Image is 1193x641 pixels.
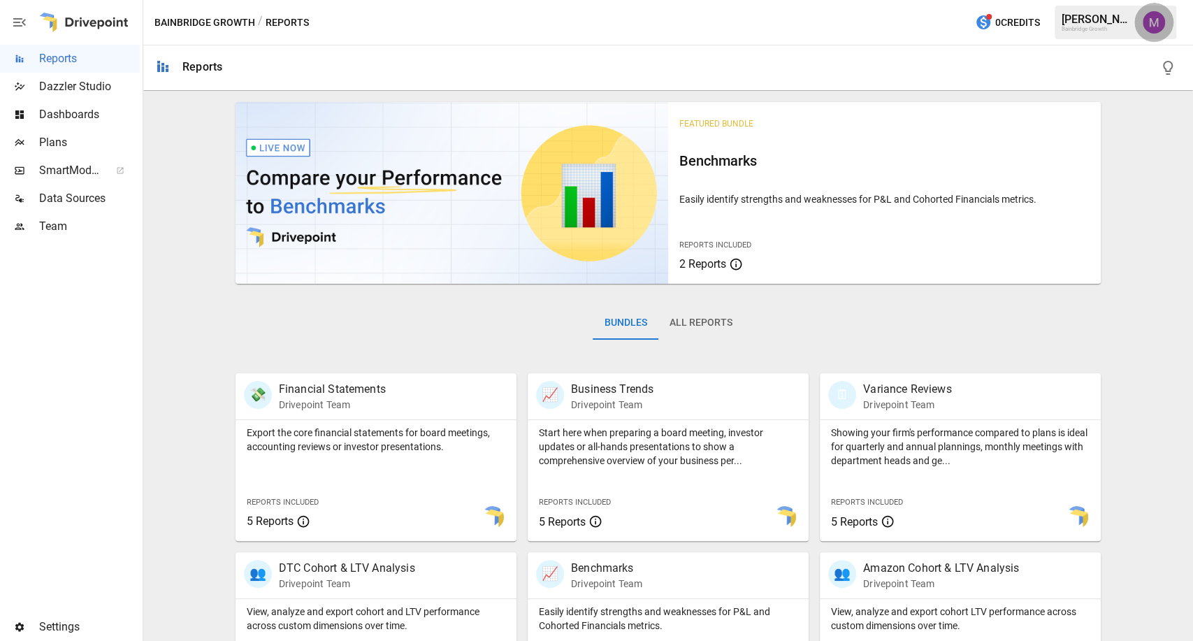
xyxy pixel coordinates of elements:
[863,577,1019,591] p: Drivepoint Team
[39,50,140,67] span: Reports
[1066,506,1088,528] img: smart model
[679,150,1090,172] h6: Benchmarks
[539,498,611,507] span: Reports Included
[247,498,319,507] span: Reports Included
[679,257,726,271] span: 2 Reports
[154,14,255,31] button: Bainbridge Growth
[863,398,951,412] p: Drivepoint Team
[482,506,504,528] img: smart model
[658,306,743,340] button: All Reports
[828,381,856,409] div: 🗓
[571,398,653,412] p: Drivepoint Team
[679,240,751,250] span: Reports Included
[39,78,140,95] span: Dazzler Studio
[995,14,1040,31] span: 0 Credits
[258,14,263,31] div: /
[539,515,586,528] span: 5 Reports
[831,498,903,507] span: Reports Included
[536,381,564,409] div: 📈
[39,134,140,151] span: Plans
[831,515,878,528] span: 5 Reports
[279,560,415,577] p: DTC Cohort & LTV Analysis
[969,10,1046,36] button: 0Credits
[279,398,386,412] p: Drivepoint Team
[247,426,505,454] p: Export the core financial statements for board meetings, accounting reviews or investor presentat...
[244,381,272,409] div: 💸
[244,560,272,588] div: 👥
[863,381,951,398] p: Variance Reviews
[1062,26,1134,32] div: Bainbridge Growth
[279,381,386,398] p: Financial Statements
[39,106,140,123] span: Dashboards
[247,605,505,633] p: View, analyze and export cohort and LTV performance across custom dimensions over time.
[679,192,1090,206] p: Easily identify strengths and weaknesses for P&L and Cohorted Financials metrics.
[593,306,658,340] button: Bundles
[1134,3,1173,42] button: Umer Muhammed
[831,426,1090,468] p: Showing your firm's performance compared to plans is ideal for quarterly and annual plannings, mo...
[1062,13,1134,26] div: [PERSON_NAME]
[774,506,796,528] img: smart model
[571,577,642,591] p: Drivepoint Team
[863,560,1019,577] p: Amazon Cohort & LTV Analysis
[679,119,753,129] span: Featured Bundle
[39,218,140,235] span: Team
[39,162,101,179] span: SmartModel
[571,381,653,398] p: Business Trends
[831,605,1090,633] p: View, analyze and export cohort LTV performance across custom dimensions over time.
[828,560,856,588] div: 👥
[247,514,294,528] span: 5 Reports
[539,605,797,633] p: Easily identify strengths and weaknesses for P&L and Cohorted Financials metrics.
[39,190,140,207] span: Data Sources
[539,426,797,468] p: Start here when preparing a board meeting, investor updates or all-hands presentations to show a ...
[279,577,415,591] p: Drivepoint Team
[236,102,668,284] img: video thumbnail
[39,619,140,635] span: Settings
[182,60,222,73] div: Reports
[100,160,110,178] span: ™
[1143,11,1165,34] img: Umer Muhammed
[536,560,564,588] div: 📈
[571,560,642,577] p: Benchmarks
